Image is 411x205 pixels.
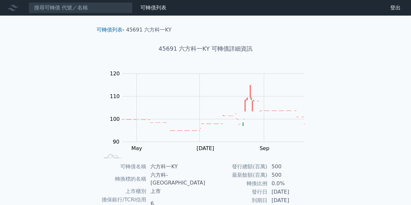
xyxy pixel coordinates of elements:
[110,93,120,99] tspan: 110
[197,145,214,151] tspan: [DATE]
[131,145,142,151] tspan: May
[110,116,120,122] tspan: 100
[147,171,205,187] td: 六方科-[GEOGRAPHIC_DATA]
[99,171,147,187] td: 轉換標的名稱
[206,162,268,171] td: 發行總額(百萬)
[206,196,268,205] td: 到期日
[379,174,411,205] div: 聊天小工具
[113,139,119,145] tspan: 90
[379,174,411,205] iframe: Chat Widget
[91,44,320,53] h1: 45691 六方科一KY 可轉債詳細資訊
[99,187,147,196] td: 上市櫃別
[206,179,268,188] td: 轉換比例
[29,2,133,13] input: 搜尋可轉債 代號／名稱
[96,27,122,33] a: 可轉債列表
[260,145,269,151] tspan: Sep
[268,162,312,171] td: 500
[268,179,312,188] td: 0.0%
[268,188,312,196] td: [DATE]
[110,70,120,77] tspan: 120
[385,3,406,13] a: 登出
[268,196,312,205] td: [DATE]
[140,5,166,11] a: 可轉債列表
[106,70,314,151] g: Chart
[147,187,205,196] td: 上市
[147,162,205,171] td: 六方科一KY
[126,26,172,34] li: 45691 六方科一KY
[206,171,268,179] td: 最新餘額(百萬)
[206,188,268,196] td: 發行日
[99,162,147,171] td: 可轉債名稱
[96,26,124,34] li: ›
[268,171,312,179] td: 500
